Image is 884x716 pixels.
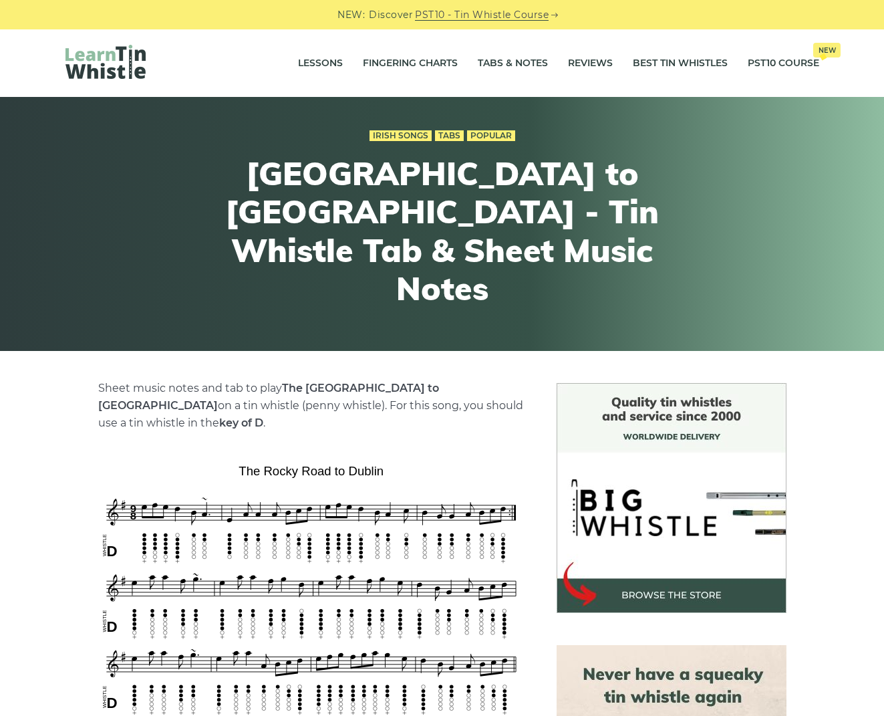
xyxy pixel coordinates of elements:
a: Fingering Charts [363,47,458,80]
a: Reviews [568,47,613,80]
a: Popular [467,130,515,141]
span: New [813,43,841,57]
p: Sheet music notes and tab to play on a tin whistle (penny whistle). For this song, you should use... [98,380,525,432]
a: Irish Songs [370,130,432,141]
img: LearnTinWhistle.com [65,45,146,79]
a: Tabs [435,130,464,141]
h1: [GEOGRAPHIC_DATA] to [GEOGRAPHIC_DATA] - Tin Whistle Tab & Sheet Music Notes [196,154,688,308]
a: Best Tin Whistles [633,47,728,80]
img: BigWhistle Tin Whistle Store [557,383,786,613]
strong: key of D [219,416,263,429]
a: PST10 CourseNew [748,47,819,80]
a: Lessons [298,47,343,80]
a: Tabs & Notes [478,47,548,80]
